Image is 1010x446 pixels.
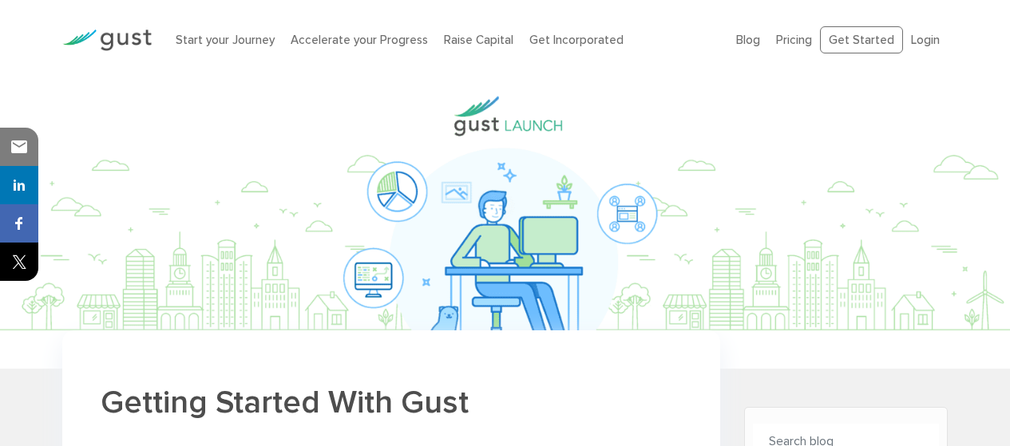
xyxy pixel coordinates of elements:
a: Raise Capital [444,33,513,47]
a: Pricing [776,33,812,47]
a: Login [911,33,940,47]
h1: Getting Started With Gust [101,381,682,424]
a: Accelerate your Progress [291,33,428,47]
a: Get Started [820,26,903,54]
img: Gust Logo [62,30,152,51]
a: Get Incorporated [529,33,624,47]
a: Blog [736,33,760,47]
a: Start your Journey [176,33,275,47]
